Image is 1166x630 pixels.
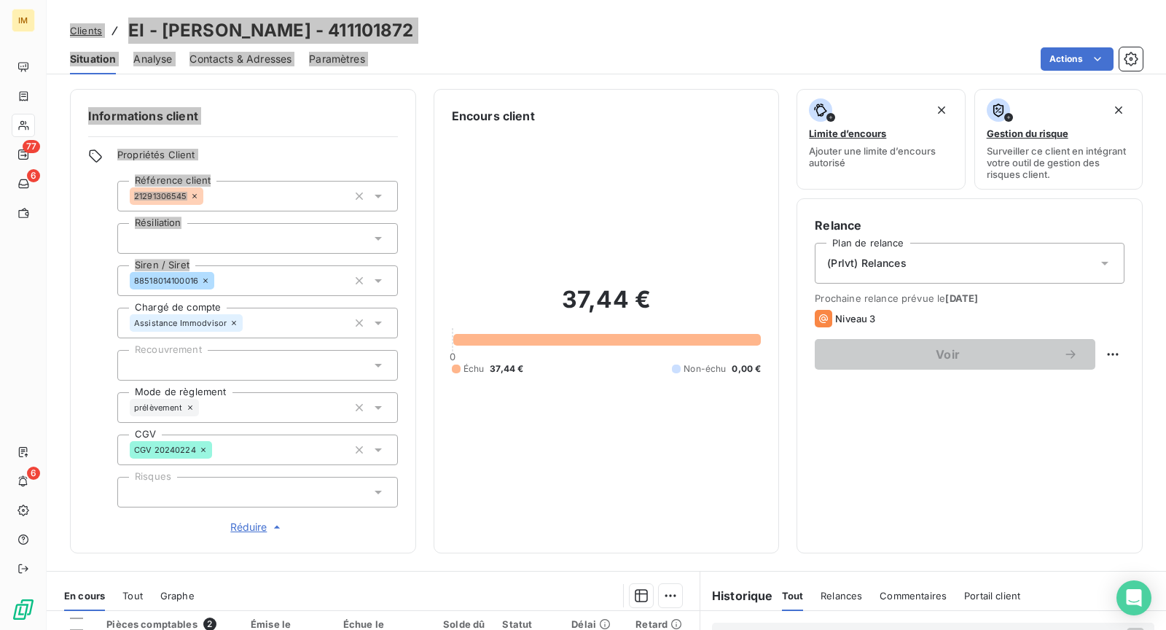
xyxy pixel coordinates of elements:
span: Limite d’encours [809,128,886,139]
span: Assistance Immodvisor [134,319,227,327]
span: Voir [832,349,1063,360]
span: Contacts & Adresses [189,52,291,66]
button: Limite d’encoursAjouter une limite d’encours autorisé [797,89,965,190]
img: Logo LeanPay [12,598,35,621]
span: Gestion du risque [987,128,1068,139]
span: Tout [122,590,143,602]
button: Actions [1041,47,1114,71]
button: Gestion du risqueSurveiller ce client en intégrant votre outil de gestion des risques client. [974,89,1143,190]
span: Réduire [230,520,284,534]
span: Analyse [133,52,172,66]
span: 6 [27,169,40,182]
span: Tout [782,590,804,602]
h6: Encours client [452,107,535,125]
span: 6 [27,467,40,480]
span: 21291306545 [134,192,187,201]
span: En cours [64,590,105,602]
div: Émise le [251,618,326,630]
span: Situation [70,52,116,66]
input: Ajouter une valeur [214,274,226,287]
span: Propriétés Client [117,149,398,169]
h6: Informations client [88,107,398,125]
span: Clients [70,25,102,36]
span: Prochaine relance prévue le [815,292,1124,304]
span: Non-échu [684,362,726,376]
span: 37,44 € [490,362,523,376]
span: Surveiller ce client en intégrant votre outil de gestion des risques client. [987,145,1130,180]
span: Commentaires [880,590,947,602]
h3: EI - [PERSON_NAME] - 411101872 [128,17,414,44]
span: CGV 20240224 [134,446,196,454]
span: 77 [23,140,40,153]
span: Graphe [160,590,195,602]
div: Statut [502,618,554,630]
button: Voir [815,339,1095,370]
div: Solde dû [435,618,485,630]
input: Ajouter une valeur [130,359,141,372]
h6: Historique [700,587,773,604]
span: Paramètres [309,52,365,66]
span: 88518014100016 [134,276,198,285]
span: Relances [821,590,862,602]
span: Portail client [964,590,1020,602]
input: Ajouter une valeur [243,316,254,330]
input: Ajouter une valeur [130,486,141,499]
h2: 37,44 € [452,285,762,329]
div: Open Intercom Messenger [1116,580,1151,615]
span: Ajouter une limite d’encours autorisé [809,145,952,168]
input: Ajouter une valeur [203,190,215,203]
input: Ajouter une valeur [199,401,211,414]
input: Ajouter une valeur [212,443,224,456]
span: Échu [463,362,485,376]
span: (Prlvt) Relances [827,256,906,271]
span: 0,00 € [732,362,761,376]
div: Échue le [343,618,418,630]
span: prélèvement [134,403,183,412]
div: Délai [571,618,618,630]
span: Niveau 3 [835,313,875,324]
span: 0 [450,351,455,362]
div: Retard [635,618,691,630]
a: Clients [70,23,102,38]
h6: Relance [815,217,1124,234]
div: IM [12,9,35,32]
button: Réduire [117,519,398,535]
span: [DATE] [945,292,978,304]
input: Ajouter une valeur [130,232,141,245]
